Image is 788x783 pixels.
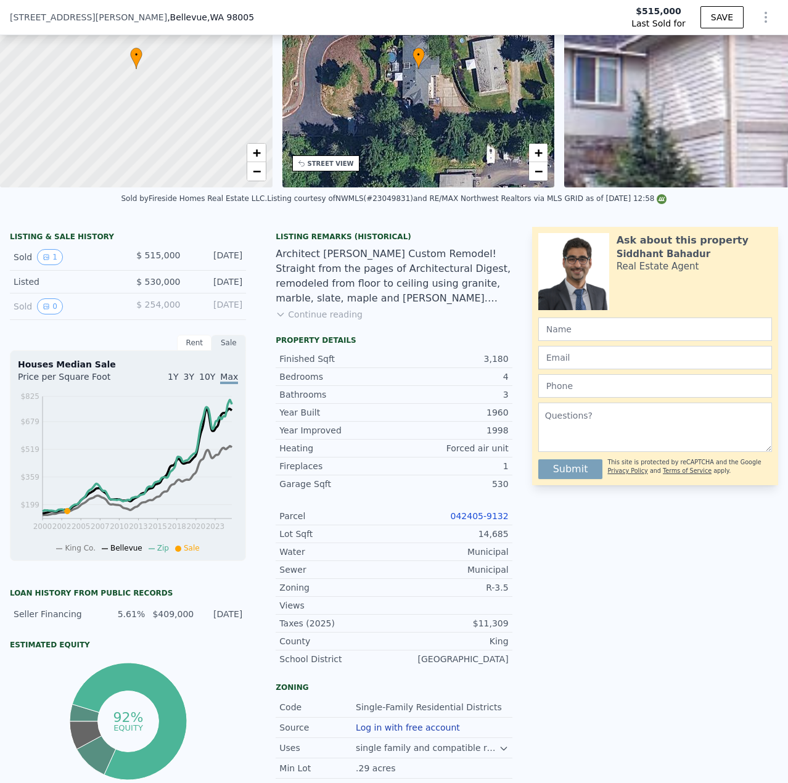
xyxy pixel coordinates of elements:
input: Phone [538,374,772,398]
div: Sewer [279,564,394,576]
div: Views [279,599,394,612]
a: Privacy Policy [607,467,647,474]
div: Finished Sqft [279,353,394,365]
span: Bellevue [110,544,142,552]
span: + [535,145,543,160]
span: , Bellevue [167,11,254,23]
span: Max [220,372,238,384]
span: 1Y [168,372,178,382]
div: Loan history from public records [10,588,246,598]
a: Zoom out [247,162,266,181]
tspan: 2010 [110,522,129,531]
tspan: $199 [20,501,39,509]
div: This site is protected by reCAPTCHA and the Google and apply. [607,454,772,479]
tspan: 2018 [167,522,186,531]
div: 3,180 [394,353,509,365]
a: Zoom in [247,144,266,162]
div: 1960 [394,406,509,419]
div: King [394,635,509,647]
div: Fireplaces [279,460,394,472]
span: Sale [184,544,200,552]
span: , WA 98005 [207,12,254,22]
div: Real Estate Agent [617,260,699,273]
div: Uses [279,742,356,754]
div: Single-Family Residential Districts [356,701,504,713]
tspan: 2007 [91,522,110,531]
div: Listing courtesy of NWMLS (#23049831) and RE/MAX Northwest Realtors via MLS GRID as of [DATE] 12:58 [267,194,667,203]
div: Taxes (2025) [279,617,394,629]
span: • [412,49,425,60]
div: Year Improved [279,424,394,437]
div: Min Lot [279,762,356,774]
div: single family and compatible related activities [356,742,499,754]
a: 042405-9132 [451,511,509,521]
input: Name [538,318,772,341]
div: Parcel [279,510,394,522]
tspan: 2002 [52,522,72,531]
div: 530 [394,478,509,490]
span: $515,000 [636,5,681,17]
div: Municipal [394,564,509,576]
a: Zoom in [529,144,548,162]
div: Garage Sqft [279,478,394,490]
a: Terms of Service [663,467,712,474]
div: R-3.5 [394,581,509,594]
div: Property details [276,335,512,345]
div: Heating [279,442,394,454]
tspan: $519 [20,445,39,454]
button: Log in with free account [356,723,460,732]
div: Rent [177,335,211,351]
div: [GEOGRAPHIC_DATA] [394,653,509,665]
span: − [252,163,260,179]
div: [DATE] [190,298,242,314]
tspan: equity [113,723,143,732]
div: School District [279,653,394,665]
tspan: 2000 [33,522,52,531]
span: [STREET_ADDRESS][PERSON_NAME] [10,11,167,23]
button: View historical data [37,249,63,265]
div: Bedrooms [279,371,394,383]
div: [DATE] [190,276,242,288]
tspan: $679 [20,417,39,426]
div: 14,685 [394,528,509,540]
span: King Co. [65,544,96,552]
div: • [412,47,425,69]
div: Houses Median Sale [18,358,238,371]
img: NWMLS Logo [657,194,667,204]
div: Sold [14,298,118,314]
div: Estimated Equity [10,640,246,650]
div: • [130,47,142,69]
div: Lot Sqft [279,528,394,540]
div: Water [279,546,394,558]
span: Zip [157,544,169,552]
div: Ask about this property [617,233,749,248]
div: Source [279,721,356,734]
input: Email [538,346,772,369]
div: Sale [211,335,246,351]
tspan: 2013 [129,522,148,531]
div: [DATE] [190,249,242,265]
div: $11,309 [394,617,509,629]
div: 1 [394,460,509,472]
span: $ 254,000 [136,300,180,310]
tspan: 2015 [148,522,167,531]
button: Continue reading [276,308,363,321]
div: 5.61% [104,608,145,620]
div: Sold by Fireside Homes Real Estate LLC . [121,194,268,203]
div: 4 [394,371,509,383]
tspan: 92% [113,710,143,725]
div: 3 [394,388,509,401]
div: Architect [PERSON_NAME] Custom Remodel! Straight from the pages of Architectural Digest, remodele... [276,247,512,306]
div: Bathrooms [279,388,394,401]
div: Municipal [394,546,509,558]
div: 1998 [394,424,509,437]
div: Code [279,701,356,713]
div: County [279,635,394,647]
tspan: 2020 [187,522,206,531]
div: Zoning [279,581,394,594]
div: $409,000 [152,608,194,620]
span: $ 515,000 [136,250,180,260]
span: + [252,145,260,160]
tspan: 2005 [72,522,91,531]
div: [DATE] [201,608,242,620]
